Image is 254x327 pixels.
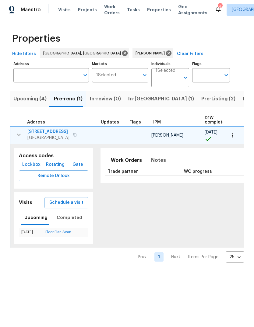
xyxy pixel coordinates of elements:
span: Properties [12,36,60,42]
label: Flags [192,62,230,66]
label: Address [13,62,89,66]
span: Schedule a visit [49,199,83,207]
span: Trade partner [108,169,138,174]
span: 1 Selected [156,68,175,73]
button: Open [222,71,231,79]
div: [GEOGRAPHIC_DATA], [GEOGRAPHIC_DATA] [40,48,129,58]
span: In-review (0) [90,95,121,103]
button: Open [81,71,90,79]
span: Clear Filters [177,50,203,58]
span: Properties [147,7,171,13]
h5: Access codes [19,153,88,159]
span: [GEOGRAPHIC_DATA] [27,135,69,141]
span: 1 Selected [96,73,116,78]
span: Tasks [127,8,140,12]
button: Schedule a visit [44,197,88,208]
span: Hide filters [12,50,36,58]
span: Pre-reno (1) [54,95,83,103]
div: 25 [226,249,244,265]
span: WO progress [184,169,212,174]
span: Work Orders [104,4,120,16]
span: [DATE] [205,130,217,134]
span: Notes [151,156,166,165]
button: Open [181,73,190,82]
button: Remote Unlock [19,170,88,182]
td: [DATE] [19,228,43,237]
p: Items Per Page [188,254,218,260]
span: Lockbox [22,161,41,169]
span: Gate [70,161,85,169]
a: Floor Plan Scan [45,230,71,234]
span: Address [27,120,45,124]
span: Remote Unlock [24,172,83,180]
span: Flags [129,120,141,124]
span: Rotating [46,161,65,169]
span: Maestro [21,7,41,13]
button: Gate [68,159,87,170]
span: [STREET_ADDRESS] [27,129,69,135]
span: Visits [58,7,71,13]
span: [PERSON_NAME] [151,133,183,137]
span: Geo Assignments [178,4,207,16]
label: Individuals [151,62,189,66]
div: [PERSON_NAME] [132,48,173,58]
h5: Visits [19,200,32,206]
span: Work Orders [111,156,142,165]
span: [GEOGRAPHIC_DATA], [GEOGRAPHIC_DATA] [43,50,123,56]
span: Completed [57,214,82,221]
span: Upcoming (4) [13,95,47,103]
span: D1W complete [205,116,225,124]
button: Rotating [44,159,67,170]
span: [PERSON_NAME] [136,50,167,56]
span: Updates [101,120,119,124]
button: Clear Filters [175,48,206,60]
nav: Pagination Navigation [132,251,244,263]
span: Upcoming [24,214,48,221]
label: Markets [92,62,149,66]
button: Open [140,71,149,79]
button: Lockbox [20,159,43,170]
span: In-[GEOGRAPHIC_DATA] (1) [128,95,194,103]
div: 4 [218,4,222,10]
span: HPM [151,120,161,124]
span: Projects [78,7,97,13]
button: Hide filters [10,48,38,60]
a: Goto page 1 [154,252,164,262]
span: Pre-Listing (2) [201,95,235,103]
